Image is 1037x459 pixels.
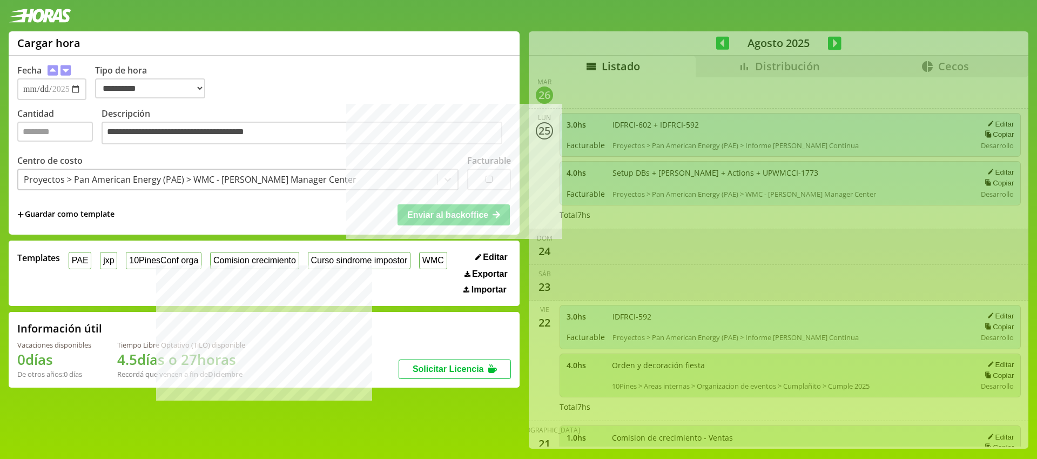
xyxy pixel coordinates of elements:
span: Solicitar Licencia [413,364,484,374]
div: Vacaciones disponibles [17,340,91,350]
span: Exportar [472,269,508,279]
button: 10PinesConf orga [126,252,201,269]
div: Recordá que vencen a fin de [117,369,245,379]
span: Templates [17,252,60,264]
textarea: Descripción [102,122,502,144]
h2: Información útil [17,321,102,336]
h1: Cargar hora [17,36,80,50]
span: Enviar al backoffice [407,210,488,219]
input: Cantidad [17,122,93,142]
label: Tipo de hora [95,64,214,100]
label: Centro de costo [17,155,83,167]
img: logotipo [9,9,71,23]
button: Enviar al backoffice [398,204,510,225]
div: Proyectos > Pan American Energy (PAE) > WMC - [PERSON_NAME] Manager Center [24,174,356,185]
label: Cantidad [17,108,102,147]
b: Diciembre [208,369,243,379]
div: Tiempo Libre Optativo (TiLO) disponible [117,340,245,350]
label: Facturable [467,155,511,167]
button: Comision crecimiento [210,252,299,269]
span: Importar [472,285,507,295]
h1: 4.5 días o 27 horas [117,350,245,369]
span: Editar [483,252,507,262]
span: +Guardar como template [17,209,115,221]
button: jxp [100,252,117,269]
h1: 0 días [17,350,91,369]
button: Curso sindrome impostor [308,252,410,269]
select: Tipo de hora [95,78,205,98]
label: Fecha [17,64,42,76]
button: PAE [69,252,91,269]
label: Descripción [102,108,511,147]
button: Solicitar Licencia [399,360,511,379]
button: Editar [472,252,511,263]
span: + [17,209,24,221]
button: WMC [419,252,447,269]
button: Exportar [461,269,511,280]
div: De otros años: 0 días [17,369,91,379]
